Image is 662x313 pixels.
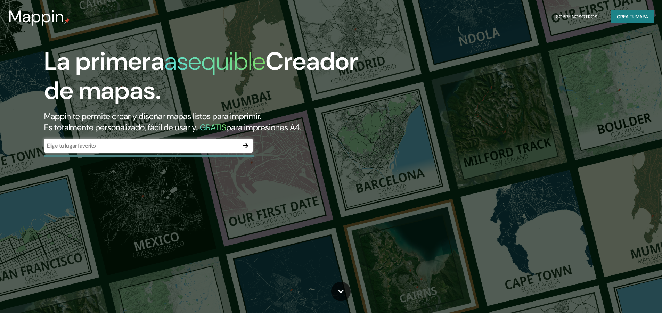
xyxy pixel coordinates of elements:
[636,14,648,20] font: mapa
[553,10,600,23] button: Sobre nosotros
[611,10,654,23] button: Crea tumapa
[226,122,301,133] font: para impresiones A4.
[64,18,70,24] img: pin de mapeo
[44,111,261,122] font: Mappin te permite crear y diseñar mapas listos para imprimir.
[164,45,265,77] font: asequible
[44,45,358,107] font: Creador de mapas.
[44,142,239,150] input: Elige tu lugar favorito
[44,122,200,133] font: Es totalmente personalizado, fácil de usar y...
[44,45,164,77] font: La primera
[617,14,636,20] font: Crea tu
[556,14,597,20] font: Sobre nosotros
[8,6,64,27] font: Mappin
[200,122,226,133] font: GRATIS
